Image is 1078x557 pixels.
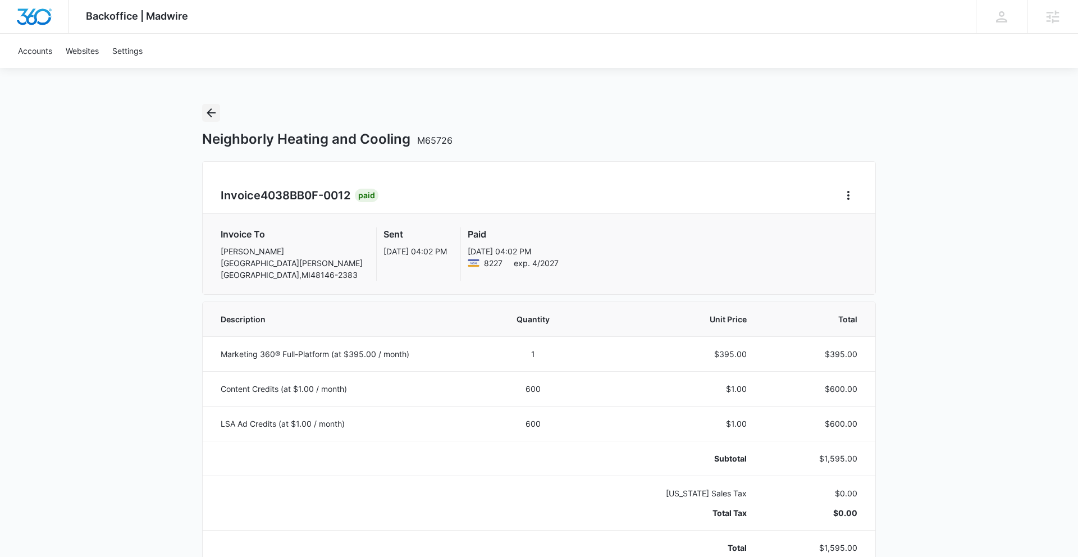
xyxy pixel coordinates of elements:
[774,453,857,464] p: $1,595.00
[596,507,747,519] p: Total Tax
[202,104,220,122] button: Back
[514,257,559,269] span: exp. 4/2027
[30,65,39,74] img: tab_domain_overview_orange.svg
[261,189,350,202] span: 4038BB0F-0012
[383,245,447,257] p: [DATE] 04:02 PM
[483,336,583,371] td: 1
[18,18,27,27] img: logo_orange.svg
[417,135,453,146] span: M65726
[221,187,355,204] h2: Invoice
[596,453,747,464] p: Subtotal
[43,66,101,74] div: Domain Overview
[484,257,503,269] span: Visa ending with
[11,34,59,68] a: Accounts
[596,542,747,554] p: Total
[124,66,189,74] div: Keywords by Traffic
[839,186,857,204] button: Home
[383,227,447,241] h3: Sent
[112,65,121,74] img: tab_keywords_by_traffic_grey.svg
[774,542,857,554] p: $1,595.00
[596,487,747,499] p: [US_STATE] Sales Tax
[355,189,378,202] div: Paid
[221,418,470,430] p: LSA Ad Credits (at $1.00 / month)
[774,487,857,499] p: $0.00
[774,418,857,430] p: $600.00
[468,245,559,257] p: [DATE] 04:02 PM
[18,29,27,38] img: website_grey.svg
[86,10,188,22] span: Backoffice | Madwire
[774,313,857,325] span: Total
[596,383,747,395] p: $1.00
[31,18,55,27] div: v 4.0.25
[468,227,559,241] h3: Paid
[483,406,583,441] td: 600
[221,227,363,241] h3: Invoice To
[774,507,857,519] p: $0.00
[596,313,747,325] span: Unit Price
[596,348,747,360] p: $395.00
[29,29,124,38] div: Domain: [DOMAIN_NAME]
[221,348,470,360] p: Marketing 360® Full-Platform (at $395.00 / month)
[221,383,470,395] p: Content Credits (at $1.00 / month)
[202,131,453,148] h1: Neighborly Heating and Cooling
[221,245,363,281] p: [PERSON_NAME] [GEOGRAPHIC_DATA][PERSON_NAME] [GEOGRAPHIC_DATA] , MI 48146-2383
[221,313,470,325] span: Description
[497,313,569,325] span: Quantity
[596,418,747,430] p: $1.00
[59,34,106,68] a: Websites
[774,383,857,395] p: $600.00
[106,34,149,68] a: Settings
[483,371,583,406] td: 600
[774,348,857,360] p: $395.00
